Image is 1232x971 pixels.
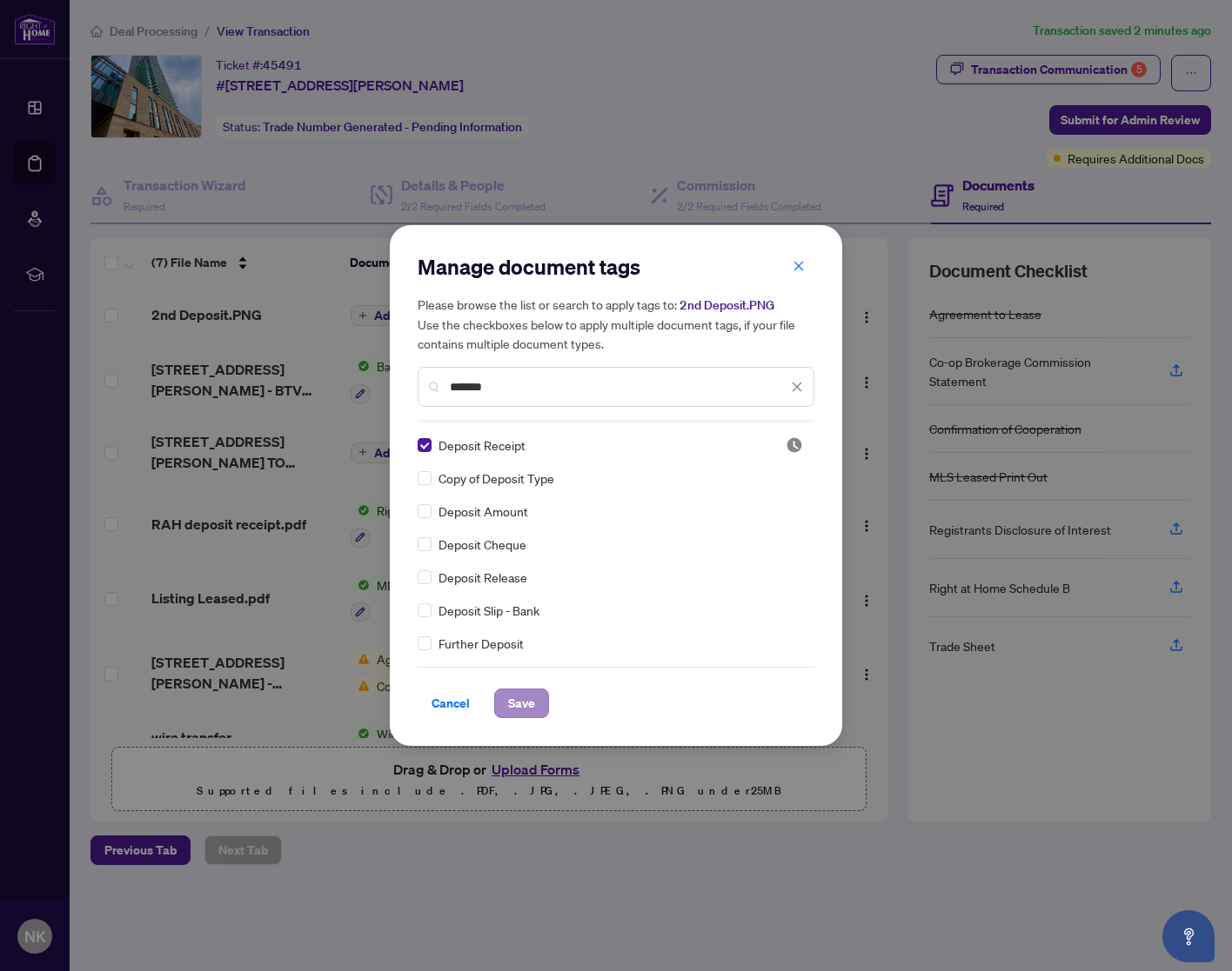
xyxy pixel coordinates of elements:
[432,689,470,717] span: Cancel
[418,253,814,281] h2: Manage document tags
[439,502,528,521] span: Deposit Amount
[680,297,774,313] span: 2nd Deposit.PNG
[439,535,526,554] span: Deposit Cheque
[439,634,524,653] span: Further Deposit
[786,436,803,454] span: Pending Review
[439,568,527,587] span: Deposit Release
[418,688,484,718] button: Cancel
[791,381,803,393] span: close
[793,260,805,272] span: close
[786,436,803,454] img: status
[439,601,539,620] span: Deposit Slip - Bank
[418,295,814,353] h5: Please browse the list or search to apply tags to: Use the checkboxes below to apply multiple doc...
[439,436,526,455] span: Deposit Receipt
[494,688,549,718] button: Save
[439,469,554,488] span: Copy of Deposit Type
[1162,910,1215,962] button: Open asap
[508,689,535,717] span: Save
